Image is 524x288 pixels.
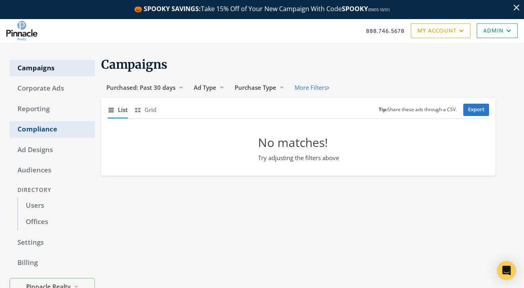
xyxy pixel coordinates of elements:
div: Open Intercom Messenger [497,261,516,280]
button: Ad Type [189,80,229,95]
a: Ad Designs [10,142,95,158]
small: Share these ads through a CSV. [379,106,457,114]
button: More Filters [289,80,334,95]
a: Campaigns [10,60,95,77]
a: Settings [10,234,95,251]
a: Users [17,197,95,214]
span: Ad Type [194,83,216,91]
h2: No matches! [258,135,339,150]
a: Billing [10,255,95,271]
a: Offices [17,214,95,230]
button: Purchase Type [229,80,289,95]
a: Reporting [10,101,95,118]
span: Campaigns [101,57,168,72]
b: Tip: [379,106,387,113]
a: Corporate Ads [10,80,95,97]
span: Purchased: Past 30 days [106,83,175,91]
a: My Account [411,23,470,38]
div: Directory [10,183,95,197]
img: Adwerx [6,21,37,41]
a: Audiences [10,162,95,179]
a: Admin [477,23,518,38]
button: Grid [134,101,156,118]
button: List [108,101,128,118]
span: List [118,105,128,114]
span: Purchase Type [235,83,276,91]
a: Export [463,104,489,116]
a: Compliance [10,121,95,138]
a: 888.746.5678 [366,27,405,35]
button: Purchased: Past 30 days [101,80,189,95]
p: Try adjusting the filters above [258,153,339,162]
span: Grid [144,105,156,114]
